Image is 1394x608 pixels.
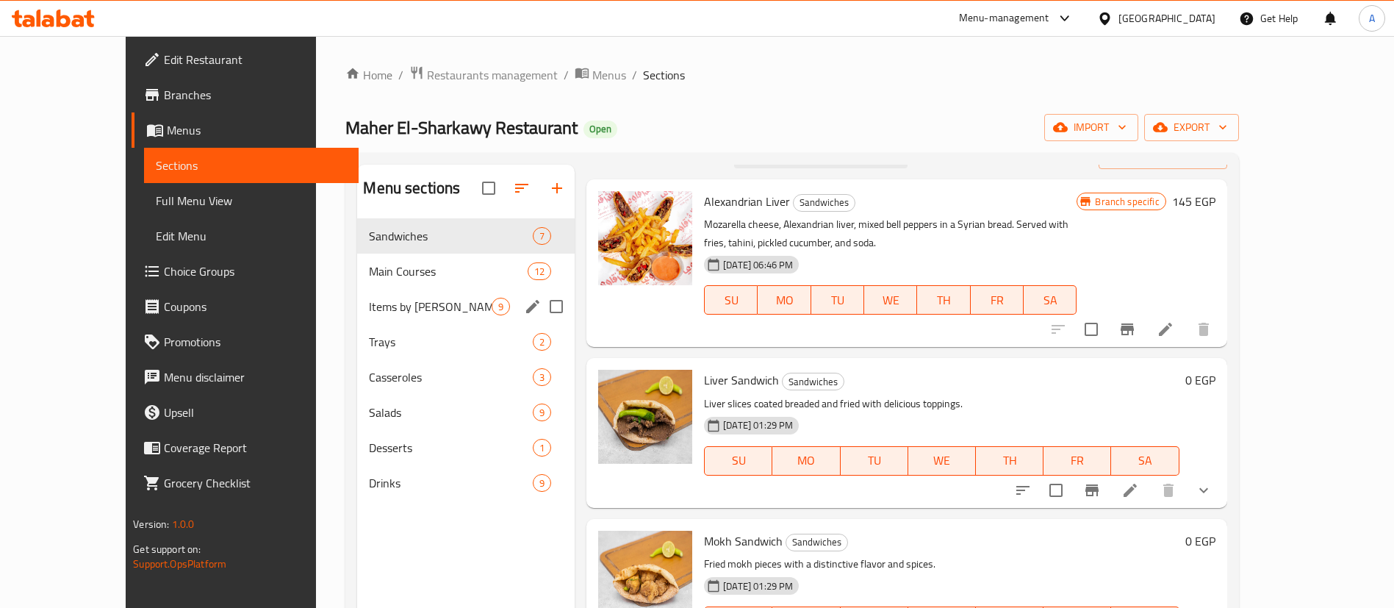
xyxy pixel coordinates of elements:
[167,121,347,139] span: Menus
[1195,482,1212,499] svg: Show Choices
[1110,146,1215,165] span: Manage items
[345,111,578,144] span: Maher El-Sharkawy Restaurant
[357,395,575,430] div: Salads9
[564,66,569,84] li: /
[533,227,551,245] div: items
[917,285,970,315] button: TH
[504,171,539,206] span: Sort sections
[786,534,848,551] div: Sandwiches
[133,540,201,559] span: Get support on:
[156,157,347,174] span: Sections
[533,404,551,421] div: items
[345,66,392,84] a: Home
[539,171,575,206] button: Add section
[164,368,347,386] span: Menu disclaimer
[132,395,359,430] a: Upsell
[908,446,976,476] button: WE
[704,285,758,315] button: SU
[533,476,550,490] span: 9
[369,298,492,315] div: Items by weigh
[764,290,805,311] span: MO
[1044,114,1138,141] button: import
[870,290,911,311] span: WE
[164,86,347,104] span: Branches
[369,404,533,421] span: Salads
[369,439,533,457] span: Desserts
[164,439,347,457] span: Coverage Report
[1005,473,1041,508] button: sort-choices
[704,530,783,552] span: Mokh Sandwich
[492,298,510,315] div: items
[1172,191,1215,212] h6: 145 EGP
[369,298,492,315] span: Items by [PERSON_NAME]
[369,474,533,492] span: Drinks
[817,290,858,311] span: TU
[977,290,1018,311] span: FR
[172,515,195,534] span: 1.0.0
[1043,446,1111,476] button: FR
[1041,475,1071,506] span: Select to update
[369,227,533,245] div: Sandwiches
[1056,118,1127,137] span: import
[1110,312,1145,347] button: Branch-specific-item
[156,192,347,210] span: Full Menu View
[533,229,550,243] span: 7
[164,298,347,315] span: Coupons
[473,173,504,204] span: Select all sections
[914,450,970,471] span: WE
[522,296,544,318] button: edit
[1151,473,1186,508] button: delete
[976,446,1043,476] button: TH
[369,262,528,280] span: Main Courses
[1156,118,1227,137] span: export
[704,215,1077,252] p: Mozarella cheese, Alexandrian liver, mixed bell peppers in a Syrian bread. Served with fries, tah...
[144,148,359,183] a: Sections
[586,144,667,166] h2: Menu items
[164,404,347,421] span: Upsell
[132,42,359,77] a: Edit Restaurant
[1144,114,1239,141] button: export
[575,65,626,85] a: Menus
[363,177,460,199] h2: Menu sections
[717,418,799,432] span: [DATE] 01:29 PM
[369,368,533,386] span: Casseroles
[711,450,766,471] span: SU
[357,360,575,395] div: Casseroles3
[717,258,799,272] span: [DATE] 06:46 PM
[758,285,811,315] button: MO
[704,555,1179,573] p: Fried mokh pieces with a distinctive flavor and spices.
[794,194,855,211] span: Sandwiches
[704,446,772,476] button: SU
[632,66,637,84] li: /
[357,324,575,360] div: Trays2
[357,212,575,507] nav: Menu sections
[357,254,575,289] div: Main Courses12
[533,474,551,492] div: items
[164,474,347,492] span: Grocery Checklist
[164,333,347,351] span: Promotions
[864,285,917,315] button: WE
[1185,531,1215,551] h6: 0 EGP
[357,465,575,501] div: Drinks9
[132,77,359,112] a: Branches
[533,368,551,386] div: items
[144,218,359,254] a: Edit Menu
[398,66,403,84] li: /
[164,262,347,280] span: Choice Groups
[533,333,551,351] div: items
[1157,321,1174,338] a: Edit menu item
[1074,473,1110,508] button: Branch-specific-item
[704,369,779,391] span: Liver Sandwich
[1024,285,1077,315] button: SA
[793,194,855,212] div: Sandwiches
[786,534,847,551] span: Sandwiches
[528,265,550,279] span: 12
[1118,10,1215,26] div: [GEOGRAPHIC_DATA]
[156,227,347,245] span: Edit Menu
[1186,312,1221,347] button: delete
[369,333,533,351] span: Trays
[533,335,550,349] span: 2
[533,439,551,457] div: items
